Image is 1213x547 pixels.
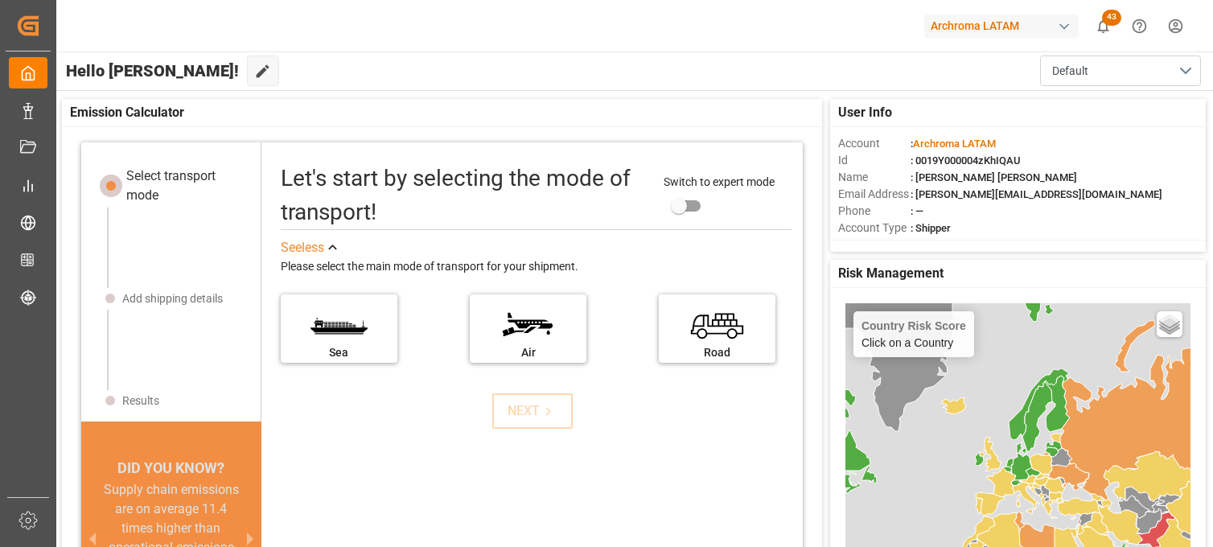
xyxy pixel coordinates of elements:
[492,393,573,429] button: NEXT
[122,290,223,307] div: Add shipping details
[126,167,248,205] div: Select transport mode
[81,455,261,481] div: DID YOU KNOW?
[838,135,911,152] span: Account
[838,103,892,122] span: User Info
[667,344,767,361] div: Road
[913,138,996,150] span: Archroma LATAM
[911,138,996,150] span: :
[861,319,966,349] div: Click on a Country
[911,171,1077,183] span: : [PERSON_NAME] [PERSON_NAME]
[70,103,184,122] span: Emission Calculator
[838,169,911,186] span: Name
[911,154,1021,167] span: : 0019Y000004zKhIQAU
[838,186,911,203] span: Email Address
[838,220,911,236] span: Account Type
[281,257,792,277] div: Please select the main mode of transport for your shipment.
[281,162,648,229] div: Let's start by selecting the mode of transport!
[1085,8,1121,44] button: show 43 new notifications
[861,319,966,332] h4: Country Risk Score
[281,238,324,257] div: See less
[122,393,159,409] div: Results
[911,188,1162,200] span: : [PERSON_NAME][EMAIL_ADDRESS][DOMAIN_NAME]
[508,401,557,421] div: NEXT
[838,264,944,283] span: Risk Management
[924,10,1085,41] button: Archroma LATAM
[289,344,389,361] div: Sea
[1157,311,1182,337] a: Layers
[1052,63,1088,80] span: Default
[66,56,239,86] span: Hello [PERSON_NAME]!
[1102,10,1121,26] span: 43
[838,152,911,169] span: Id
[478,344,578,361] div: Air
[664,175,775,188] span: Switch to expert mode
[924,14,1079,38] div: Archroma LATAM
[1121,8,1157,44] button: Help Center
[911,205,923,217] span: : —
[1040,56,1201,86] button: open menu
[838,203,911,220] span: Phone
[911,222,951,234] span: : Shipper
